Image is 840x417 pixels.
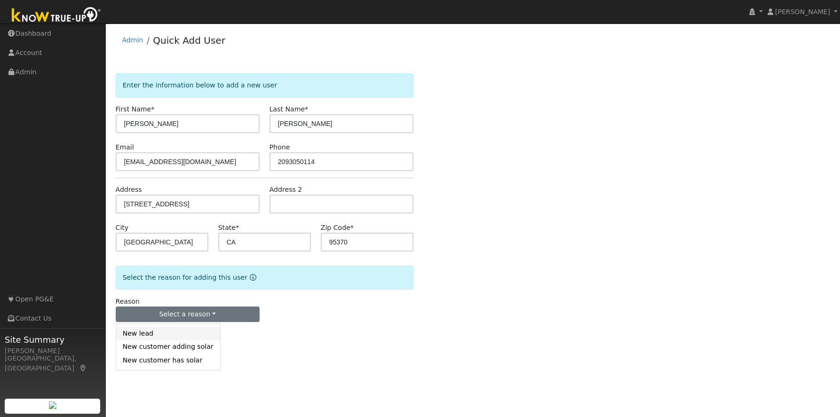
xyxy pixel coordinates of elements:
[116,340,220,354] a: New customer adding solar
[247,274,256,281] a: Reason for new user
[269,185,302,195] label: Address 2
[218,223,239,233] label: State
[116,73,413,97] div: Enter the information below to add a new user
[153,35,225,46] a: Quick Add User
[151,105,154,113] span: Required
[269,142,290,152] label: Phone
[116,185,142,195] label: Address
[116,266,413,290] div: Select the reason for adding this user
[116,354,220,367] a: New customer has solar
[116,104,155,114] label: First Name
[305,105,308,113] span: Required
[236,224,239,231] span: Required
[5,354,101,373] div: [GEOGRAPHIC_DATA], [GEOGRAPHIC_DATA]
[5,333,101,346] span: Site Summary
[269,104,308,114] label: Last Name
[350,224,354,231] span: Required
[116,307,260,323] button: Select a reason
[49,401,56,409] img: retrieve
[116,142,134,152] label: Email
[321,223,354,233] label: Zip Code
[7,5,106,26] img: Know True-Up
[775,8,830,16] span: [PERSON_NAME]
[116,327,220,340] a: New lead
[116,297,140,307] label: Reason
[122,36,143,44] a: Admin
[5,346,101,356] div: [PERSON_NAME]
[79,364,87,372] a: Map
[116,223,129,233] label: City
